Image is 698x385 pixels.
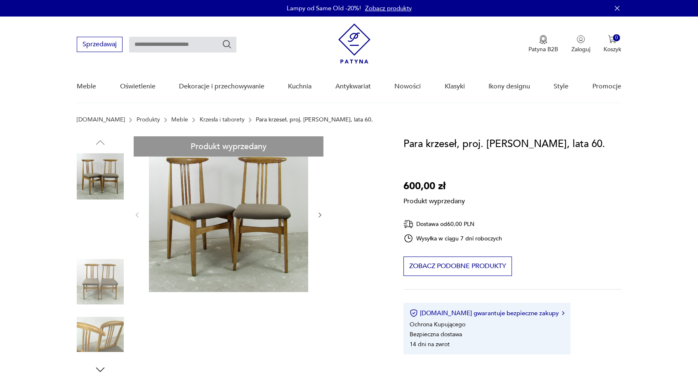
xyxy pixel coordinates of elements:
a: Antykwariat [335,71,371,102]
li: 14 dni na zwrot [410,340,450,348]
a: Ikona medaluPatyna B2B [528,35,558,53]
button: Szukaj [222,39,232,49]
li: Bezpieczna dostawa [410,330,462,338]
div: 0 [613,34,620,41]
button: Zobacz podobne produkty [403,257,512,276]
a: Promocje [592,71,621,102]
p: 600,00 zł [403,178,465,194]
a: Meble [171,116,188,123]
img: Ikonka użytkownika [577,35,585,43]
a: Meble [77,71,96,102]
img: Ikona koszyka [608,35,616,43]
button: Zaloguj [571,35,590,53]
button: Sprzedawaj [77,37,123,52]
div: Wysyłka w ciągu 7 dni roboczych [403,233,502,243]
a: Zobacz produkty [365,4,412,12]
h1: Para krzeseł, proj. [PERSON_NAME], lata 60. [403,136,605,152]
a: Klasyki [445,71,465,102]
p: Koszyk [604,45,621,53]
a: Krzesła i taborety [200,116,245,123]
a: Oświetlenie [120,71,156,102]
a: Ikony designu [488,71,530,102]
img: Patyna - sklep z meblami i dekoracjami vintage [338,24,370,64]
img: Ikona certyfikatu [410,309,418,317]
a: Produkty [137,116,160,123]
p: Patyna B2B [528,45,558,53]
p: Para krzeseł, proj. [PERSON_NAME], lata 60. [256,116,373,123]
button: Patyna B2B [528,35,558,53]
a: Style [554,71,568,102]
p: Produkt wyprzedany [403,194,465,206]
li: Ochrona Kupującego [410,321,465,328]
div: Dostawa od 60,00 PLN [403,219,502,229]
p: Lampy od Same Old -20%! [287,4,361,12]
img: Ikona medalu [539,35,547,44]
button: [DOMAIN_NAME] gwarantuje bezpieczne zakupy [410,309,564,317]
a: Kuchnia [288,71,311,102]
img: Ikona dostawy [403,219,413,229]
a: Dekoracje i przechowywanie [179,71,264,102]
button: 0Koszyk [604,35,621,53]
p: Zaloguj [571,45,590,53]
a: [DOMAIN_NAME] [77,116,125,123]
img: Ikona strzałki w prawo [562,311,564,315]
a: Sprzedawaj [77,42,123,48]
a: Nowości [394,71,421,102]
